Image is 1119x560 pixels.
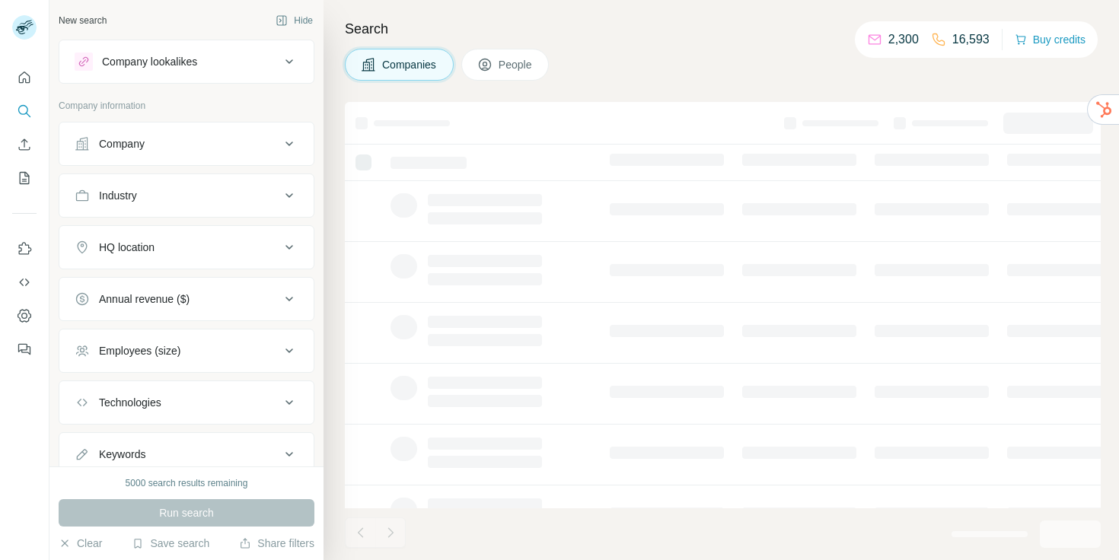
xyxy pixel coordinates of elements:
div: Company lookalikes [102,54,197,69]
div: Industry [99,188,137,203]
button: Industry [59,177,314,214]
button: Technologies [59,384,314,421]
p: Company information [59,99,314,113]
button: Clear [59,536,102,551]
span: Companies [382,57,438,72]
h4: Search [345,18,1101,40]
div: Keywords [99,447,145,462]
button: My lists [12,164,37,192]
button: Company [59,126,314,162]
button: HQ location [59,229,314,266]
button: Keywords [59,436,314,473]
button: Search [12,97,37,125]
span: People [499,57,534,72]
button: Use Surfe on LinkedIn [12,235,37,262]
button: Company lookalikes [59,43,314,80]
button: Dashboard [12,302,37,329]
div: 5000 search results remaining [126,476,248,490]
div: Company [99,136,145,151]
p: 2,300 [888,30,919,49]
button: Quick start [12,64,37,91]
div: Annual revenue ($) [99,291,190,307]
div: Employees (size) [99,343,180,358]
button: Save search [132,536,209,551]
button: Employees (size) [59,332,314,369]
button: Feedback [12,336,37,363]
button: Annual revenue ($) [59,281,314,317]
div: New search [59,14,107,27]
p: 16,593 [952,30,990,49]
button: Share filters [239,536,314,551]
div: Technologies [99,395,161,410]
button: Enrich CSV [12,131,37,158]
button: Use Surfe API [12,269,37,296]
button: Buy credits [1015,29,1086,50]
button: Hide [265,9,324,32]
div: HQ location [99,240,155,255]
